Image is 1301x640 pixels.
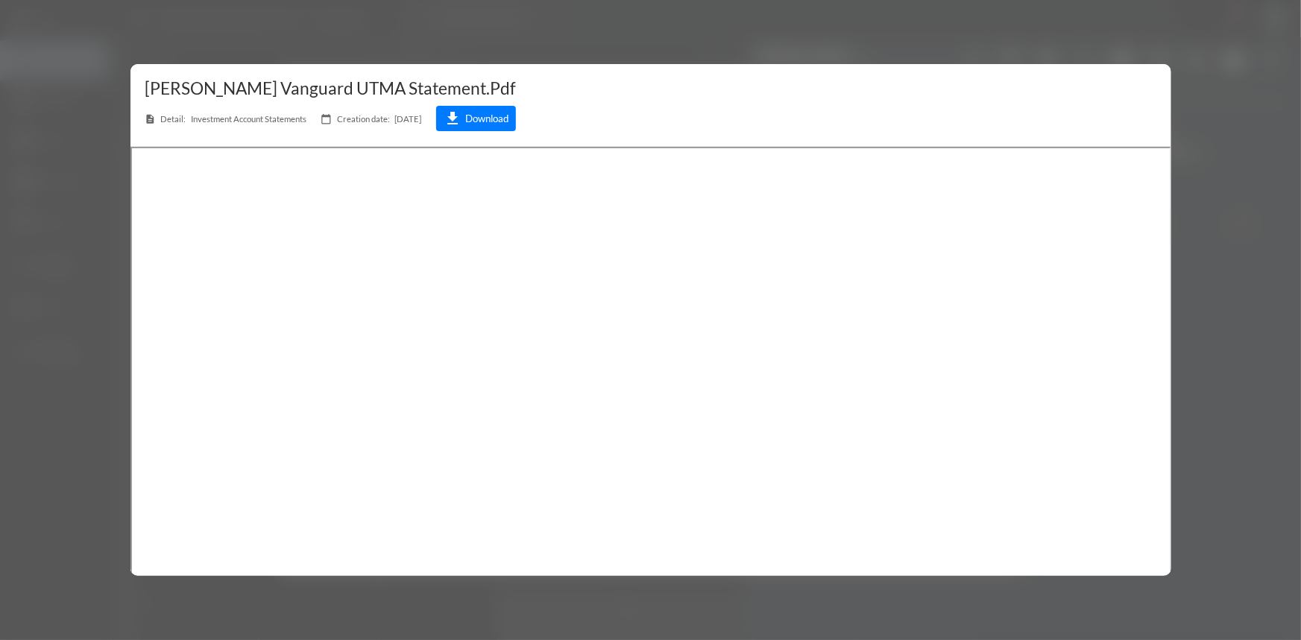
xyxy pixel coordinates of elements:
span: [PERSON_NAME] Vanguard UTMA statement.pdf [145,78,516,98]
span: Detail: [161,114,186,124]
span: Creation date: [337,114,390,124]
span: Investment Account Statements [145,106,306,131]
button: downloadDownload [436,106,516,131]
span: [DATE] [321,106,422,131]
i: download [444,110,462,127]
i: description [145,113,156,124]
i: calendar_today [321,113,333,124]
